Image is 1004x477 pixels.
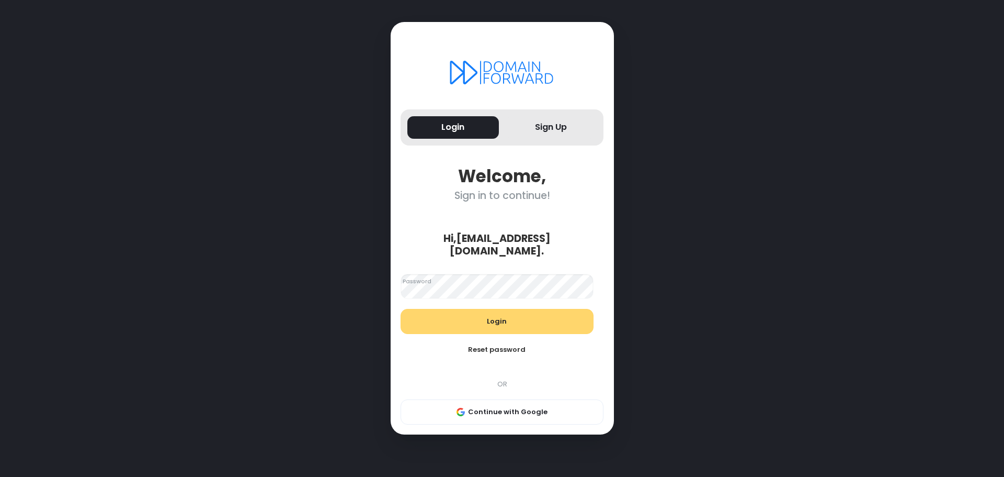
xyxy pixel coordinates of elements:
div: Sign in to continue! [401,190,603,202]
button: Login [401,309,594,334]
button: Reset password [401,337,594,362]
div: Welcome, [401,166,603,186]
div: OR [395,379,609,390]
button: Sign Up [506,116,597,139]
button: Login [407,116,499,139]
div: Hi, [EMAIL_ADDRESS][DOMAIN_NAME] . [395,232,598,257]
button: Continue with Google [401,400,603,425]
